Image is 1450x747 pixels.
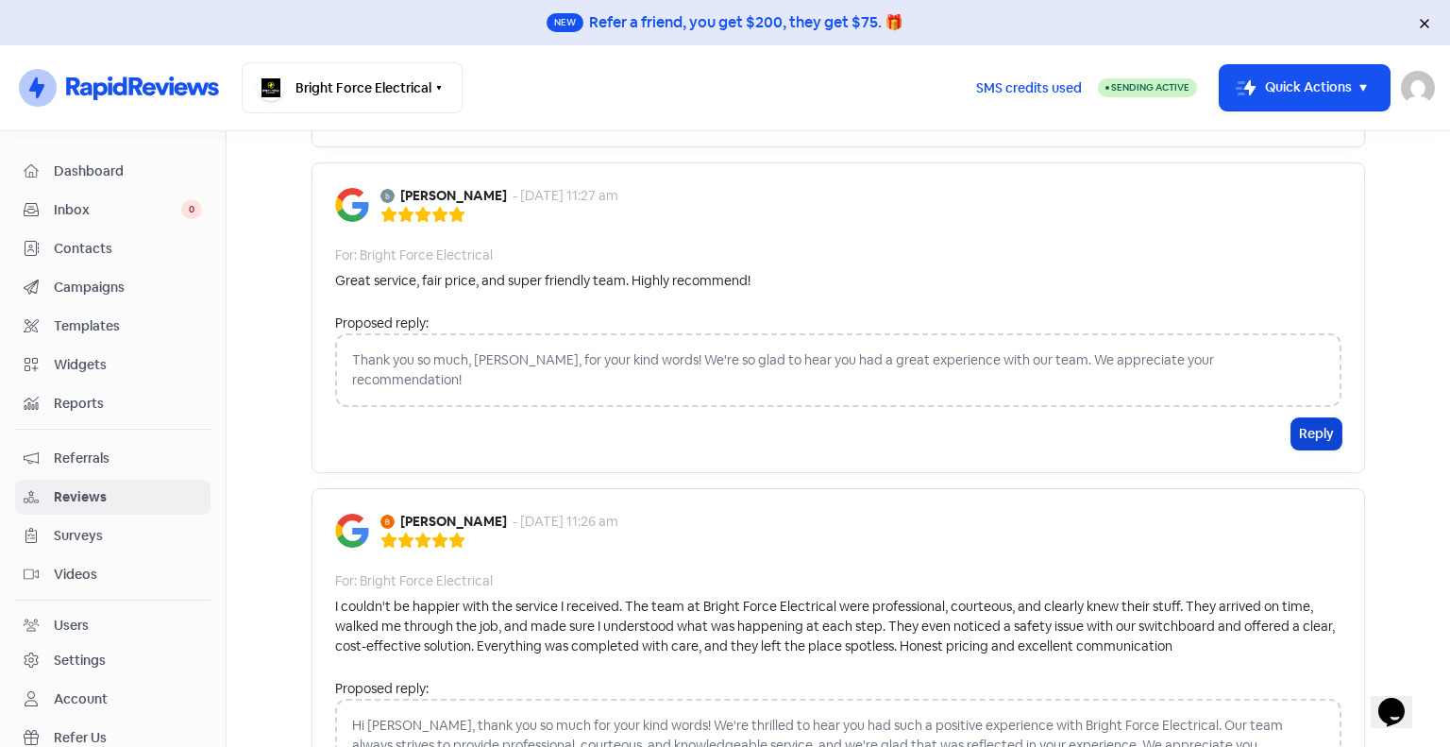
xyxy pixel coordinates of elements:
[589,11,903,34] div: Refer a friend, you get $200, they get $75. 🎁
[335,514,369,548] img: Image
[1371,671,1431,728] iframe: chat widget
[335,188,369,222] img: Image
[15,682,211,717] a: Account
[15,608,211,643] a: Users
[54,526,202,546] span: Surveys
[54,651,106,671] div: Settings
[335,246,493,265] div: For: Bright Force Electrical
[54,689,108,709] div: Account
[15,518,211,553] a: Surveys
[54,355,202,375] span: Widgets
[181,200,202,219] span: 0
[54,487,202,507] span: Reviews
[54,616,89,636] div: Users
[54,161,202,181] span: Dashboard
[380,515,395,529] img: Avatar
[1401,71,1435,105] img: User
[15,231,211,266] a: Contacts
[15,480,211,515] a: Reviews
[15,441,211,476] a: Referrals
[15,348,211,382] a: Widgets
[400,186,507,206] b: [PERSON_NAME]
[54,394,202,414] span: Reports
[335,314,1341,333] div: Proposed reply:
[1098,76,1197,99] a: Sending Active
[335,571,493,591] div: For: Bright Force Electrical
[335,271,750,291] div: Great service, fair price, and super friendly team. Highly recommend!
[54,278,202,297] span: Campaigns
[547,13,583,32] span: New
[15,193,211,228] a: Inbox 0
[242,62,463,113] button: Bright Force Electrical
[513,512,618,532] div: - [DATE] 11:26 am
[15,643,211,678] a: Settings
[335,597,1341,656] div: I couldn't be happier with the service I received. The team at Bright Force Electrical were profe...
[15,557,211,592] a: Videos
[513,186,618,206] div: - [DATE] 11:27 am
[960,76,1098,96] a: SMS credits used
[380,189,395,203] img: Avatar
[54,239,202,259] span: Contacts
[15,309,211,344] a: Templates
[54,449,202,468] span: Referrals
[1111,81,1189,93] span: Sending Active
[54,316,202,336] span: Templates
[976,78,1082,98] span: SMS credits used
[15,270,211,305] a: Campaigns
[1220,65,1390,110] button: Quick Actions
[400,512,507,532] b: [PERSON_NAME]
[15,154,211,189] a: Dashboard
[54,200,181,220] span: Inbox
[54,565,202,585] span: Videos
[335,333,1341,407] div: Thank you so much, [PERSON_NAME], for your kind words! We're so glad to hear you had a great expe...
[335,679,1341,699] div: Proposed reply:
[1291,418,1341,450] button: Reply
[15,386,211,421] a: Reports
